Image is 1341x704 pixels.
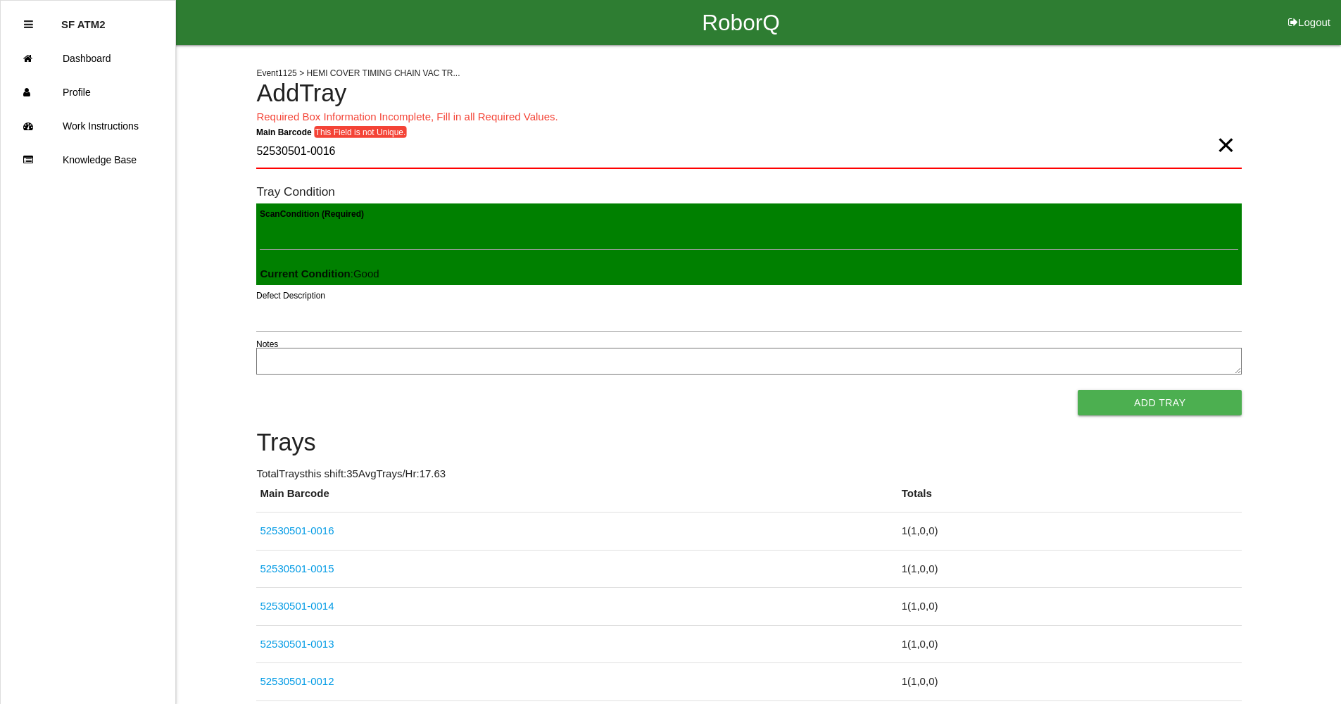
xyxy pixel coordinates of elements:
td: 1 ( 1 , 0 , 0 ) [898,663,1242,701]
a: 52530501-0016 [260,524,334,536]
th: Totals [898,486,1242,513]
label: Notes [256,338,278,351]
td: 1 ( 1 , 0 , 0 ) [898,588,1242,626]
b: Scan Condition (Required) [260,208,364,218]
p: Total Trays this shift: 35 Avg Trays /Hr: 17.63 [256,466,1242,482]
td: 1 ( 1 , 0 , 0 ) [898,513,1242,551]
a: Dashboard [1,42,175,75]
a: Knowledge Base [1,143,175,177]
span: Clear Input [1216,117,1235,145]
a: 52530501-0012 [260,675,334,687]
a: 52530501-0015 [260,562,334,574]
div: Close [24,8,33,42]
td: 1 ( 1 , 0 , 0 ) [898,550,1242,588]
h4: Add Tray [256,80,1242,107]
a: 52530501-0013 [260,638,334,650]
p: Required Box Information Incomplete, Fill in all Required Values. [256,109,1242,125]
span: : Good [260,268,379,279]
b: Main Barcode [256,127,312,137]
td: 1 ( 1 , 0 , 0 ) [898,625,1242,663]
button: Add Tray [1078,390,1242,415]
a: Profile [1,75,175,109]
span: This Field is not Unique. [314,126,407,138]
label: Defect Description [256,289,325,302]
span: Event 1125 > HEMI COVER TIMING CHAIN VAC TR... [256,68,460,78]
input: Required [256,136,1242,169]
b: Current Condition [260,268,350,279]
h6: Tray Condition [256,185,1242,199]
p: SF ATM2 [61,8,106,30]
a: Work Instructions [1,109,175,143]
th: Main Barcode [256,486,898,513]
h4: Trays [256,429,1242,456]
a: 52530501-0014 [260,600,334,612]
